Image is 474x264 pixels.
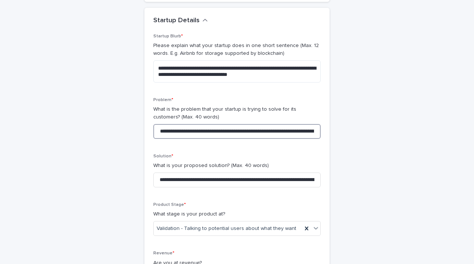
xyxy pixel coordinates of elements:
[153,98,173,102] span: Problem
[153,42,321,57] p: Please explain what your startup does in one short sentence (Max. 12 words. E.g. Airbnb for stora...
[153,34,183,39] span: Startup Blurb
[153,106,321,121] p: What is the problem that your startup is trying to solve for its customers? (Max. 40 words)
[153,251,174,255] span: Revenue
[153,17,200,25] h2: Startup Details
[153,203,186,207] span: Product Stage
[153,162,321,170] p: What is your proposed solution? (Max. 40 words)
[153,17,208,25] button: Startup Details
[153,154,173,158] span: Solution
[157,225,296,233] span: Validation - Talking to potential users about what they want
[153,210,321,218] p: What stage is your product at?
